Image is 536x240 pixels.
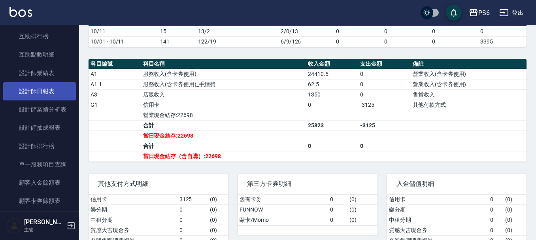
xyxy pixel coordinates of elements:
th: 科目編號 [89,59,141,69]
td: ( 0 ) [208,225,228,235]
td: 0 [382,36,430,47]
td: 0 [488,225,503,235]
a: 單一服務項目查詢 [3,155,76,174]
td: 24410.5 [306,69,359,79]
td: 0 [430,36,478,47]
img: Person [6,218,22,234]
td: 13/2 [196,26,278,36]
td: 2/0/13 [279,26,334,36]
td: 合計 [141,120,306,130]
td: 0 [177,204,208,215]
div: PS6 [478,8,490,18]
td: ( 0 ) [347,215,377,225]
td: ( 0 ) [503,195,527,205]
td: 25823 [306,120,359,130]
td: 營業收入(含卡券使用) [411,69,527,79]
td: 0 [328,215,347,225]
td: 0 [306,100,359,110]
td: 舊有卡券 [238,195,328,205]
td: 合計 [141,141,306,151]
td: 0 [478,26,527,36]
td: 樂分期 [387,204,489,215]
td: 0 [358,141,411,151]
th: 備註 [411,59,527,69]
td: 中租分期 [89,215,177,225]
td: -3125 [358,100,411,110]
td: G1 [89,100,141,110]
a: 設計師抽成報表 [3,119,76,137]
td: 3395 [478,36,527,47]
span: 入金儲值明細 [396,180,517,188]
td: 0 [328,195,347,205]
td: -3125 [358,120,411,130]
a: 互助點數明細 [3,45,76,64]
td: 62.5 [306,79,359,89]
a: 互助排行榜 [3,27,76,45]
td: FUNNOW [238,204,328,215]
a: 設計師業績表 [3,64,76,82]
td: ( 0 ) [503,215,527,225]
a: 設計師排行榜 [3,137,76,155]
td: 當日現金結存:22698 [141,130,306,141]
td: 營業現金結存:22698 [141,110,306,120]
td: A3 [89,89,141,100]
span: 其他支付方式明細 [98,180,219,188]
td: ( 0 ) [503,204,527,215]
td: 營業收入(含卡券使用) [411,79,527,89]
button: 登出 [496,6,527,20]
td: 0 [488,215,503,225]
td: 15 [158,26,196,36]
td: 10/11 [89,26,158,36]
button: save [446,5,462,21]
td: 店販收入 [141,89,306,100]
td: 信用卡 [141,100,306,110]
a: 顧客卡券餘額表 [3,192,76,210]
table: a dense table [89,59,527,162]
td: 0 [177,225,208,235]
td: 0 [488,204,503,215]
table: a dense table [89,16,527,47]
td: 0 [358,69,411,79]
td: A1.1 [89,79,141,89]
td: 0 [334,26,382,36]
td: 其他付款方式 [411,100,527,110]
td: ( 0 ) [208,215,228,225]
td: 0 [488,195,503,205]
td: 1350 [306,89,359,100]
td: 0 [358,79,411,89]
td: 0 [328,204,347,215]
td: 售貨收入 [411,89,527,100]
td: 當日現金結存（含自購）:22698 [141,151,306,161]
th: 支出金額 [358,59,411,69]
td: 服務收入(含卡券使用) [141,69,306,79]
td: 0 [334,36,382,47]
td: 服務收入(含卡券使用)_手續費 [141,79,306,89]
td: 0 [382,26,430,36]
td: A1 [89,69,141,79]
td: 3125 [177,195,208,205]
td: 信用卡 [387,195,489,205]
td: 中租分期 [387,215,489,225]
td: 0 [358,89,411,100]
img: Logo [9,7,32,17]
span: 第三方卡券明細 [247,180,368,188]
td: 質感大吉現金券 [387,225,489,235]
button: PS6 [466,5,493,21]
td: ( 0 ) [208,204,228,215]
th: 科目名稱 [141,59,306,69]
td: 樂分期 [89,204,177,215]
td: 歐卡/Momo [238,215,328,225]
td: 信用卡 [89,195,177,205]
td: ( 0 ) [208,195,228,205]
td: 質感大吉現金券 [89,225,177,235]
p: 主管 [24,226,64,233]
td: 0 [430,26,478,36]
a: 設計師日報表 [3,82,76,100]
td: 0 [306,141,359,151]
a: 設計師業績分析表 [3,100,76,119]
td: 122/19 [196,36,278,47]
td: ( 0 ) [347,195,377,205]
td: 141 [158,36,196,47]
th: 收入金額 [306,59,359,69]
td: 0 [177,215,208,225]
